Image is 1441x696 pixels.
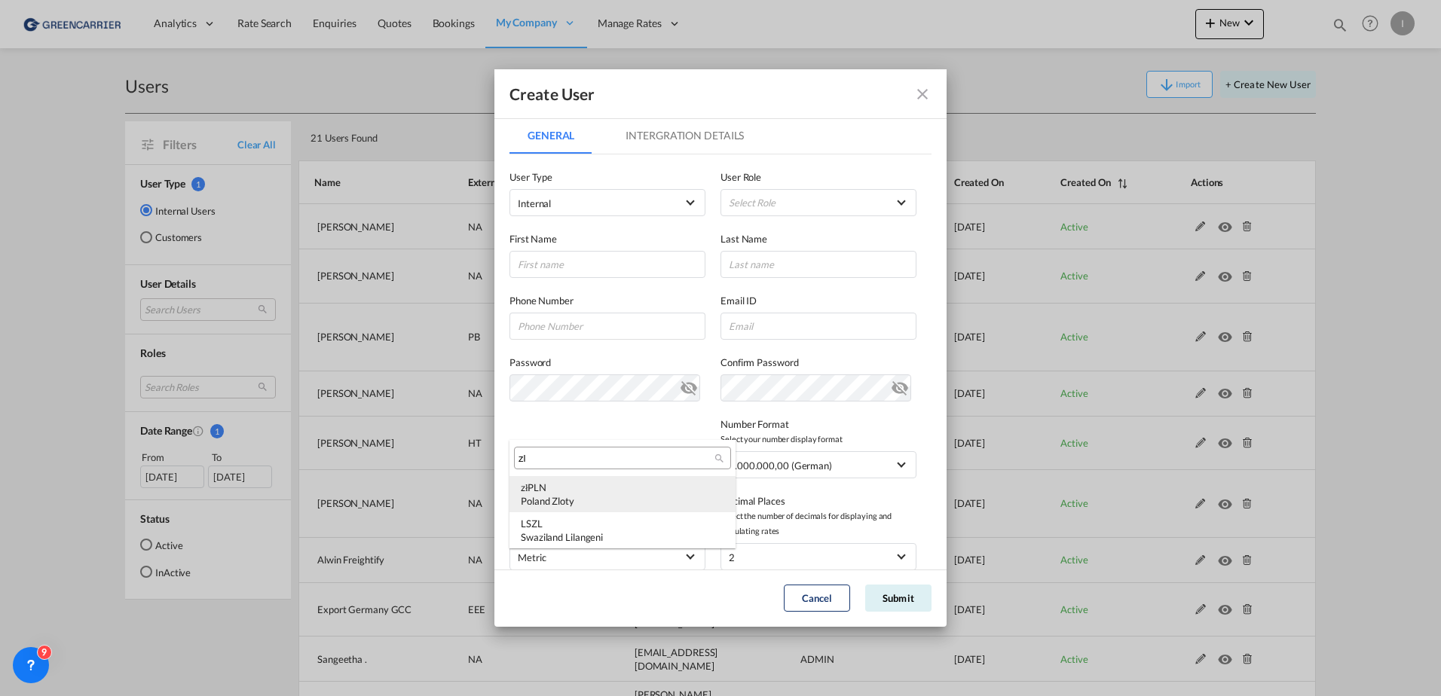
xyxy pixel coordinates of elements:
[521,517,526,530] span: L
[519,452,714,466] input: Search by Currency/ Country/ Symbol
[521,481,724,508] div: PLN
[521,530,724,544] div: Swaziland Lilangeni
[714,453,725,464] md-icon: icon-magnify
[521,481,528,493] span: zł
[521,494,724,508] div: Poland Zloty
[521,517,724,544] div: SZL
